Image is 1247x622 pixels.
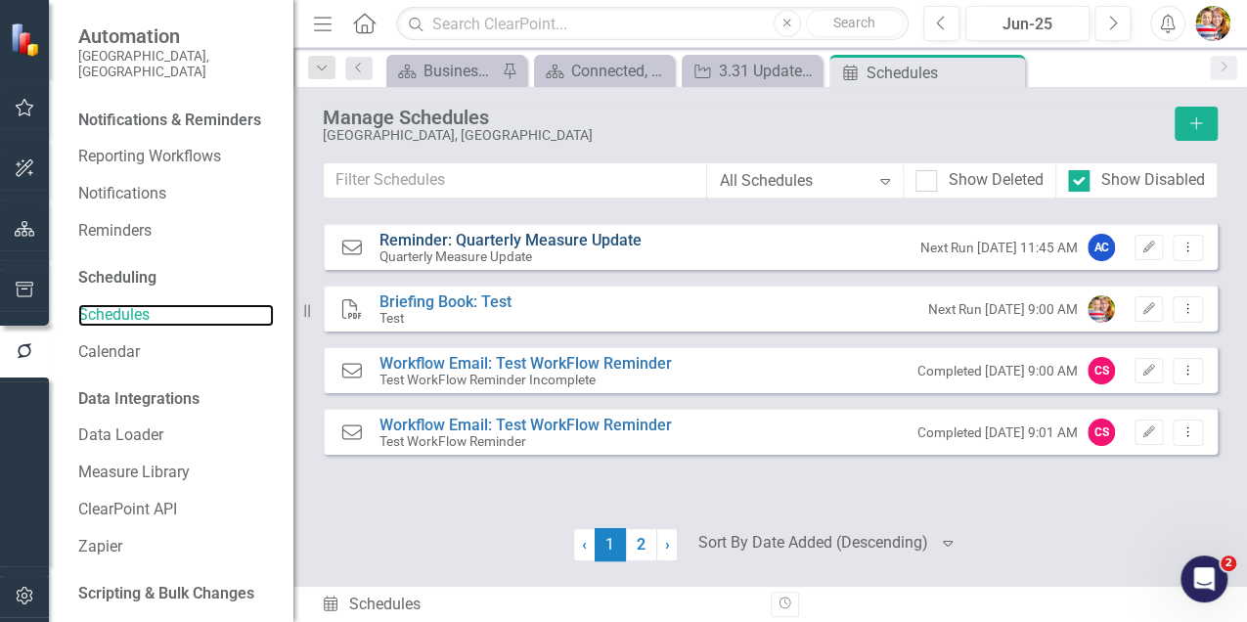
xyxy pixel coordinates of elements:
div: Connected, Engaged, & Inclusive Communities [571,59,669,83]
img: ClearPoint Strategy [10,22,44,57]
a: Briefing Book: Test [379,292,512,311]
a: Reminder: Quarterly Measure Update [379,231,642,249]
span: Search [833,15,875,30]
span: Next Run [DATE] 11:45 AM [920,239,1078,257]
span: Completed [DATE] 9:01 AM [917,423,1078,442]
div: Data Integrations [78,388,200,411]
small: [GEOGRAPHIC_DATA], [GEOGRAPHIC_DATA] [78,48,274,80]
iframe: Intercom live chat [1180,555,1227,602]
a: Reporting Workflows [78,146,274,168]
span: Test WorkFlow Reminder Incomplete [379,373,672,387]
a: Workflow Email: Test WorkFlow Reminder [379,354,672,373]
input: Search ClearPoint... [396,7,908,41]
span: Next Run [DATE] 9:00 AM [928,300,1078,319]
span: Test [379,311,512,326]
div: CS [1088,357,1115,384]
button: Jun-25 [965,6,1091,41]
span: Completed [DATE] 9:00 AM [917,362,1078,380]
a: Connected, Engaged, & Inclusive Communities [539,59,669,83]
a: Workflow Email: Test WorkFlow Reminder [379,416,672,434]
div: CS [1088,419,1115,446]
img: Shari Metcalfe [1088,295,1115,323]
span: 2 [1221,555,1236,571]
a: Reminders [78,220,274,243]
div: Schedules [321,594,755,616]
span: 1 [595,528,626,561]
span: › [665,535,670,554]
span: ‹ [582,535,587,554]
div: Jun-25 [972,13,1084,36]
a: Notifications [78,183,274,205]
img: Shari Metcalfe [1195,6,1230,41]
span: Automation [78,24,274,48]
a: ClearPoint API [78,499,274,521]
input: Filter Schedules [323,162,707,199]
a: Business Plan Status Update [391,59,497,83]
div: Manage Schedules [323,107,1165,128]
div: Scheduling [78,267,156,289]
a: Zapier [78,536,274,558]
a: 3.31 Update the current Park System Plan to review DPR services and accessibility [687,59,817,83]
div: [GEOGRAPHIC_DATA], [GEOGRAPHIC_DATA] [323,128,1165,143]
a: Measure Library [78,462,274,484]
div: Scripting & Bulk Changes [78,583,254,605]
div: Notifications & Reminders [78,110,261,132]
div: Schedules [867,61,1020,85]
div: Business Plan Status Update [423,59,497,83]
div: 3.31 Update the current Park System Plan to review DPR services and accessibility [719,59,817,83]
a: Schedules [78,304,274,327]
span: Quarterly Measure Update [379,249,642,264]
a: Calendar [78,341,274,364]
button: Search [806,10,904,37]
a: 2 [626,528,657,561]
div: AC [1088,234,1115,261]
div: All Schedules [720,169,869,192]
div: Show Disabled [1101,169,1205,192]
span: Test WorkFlow Reminder [379,434,672,449]
a: Data Loader [78,424,274,447]
div: Show Deleted [949,169,1044,192]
